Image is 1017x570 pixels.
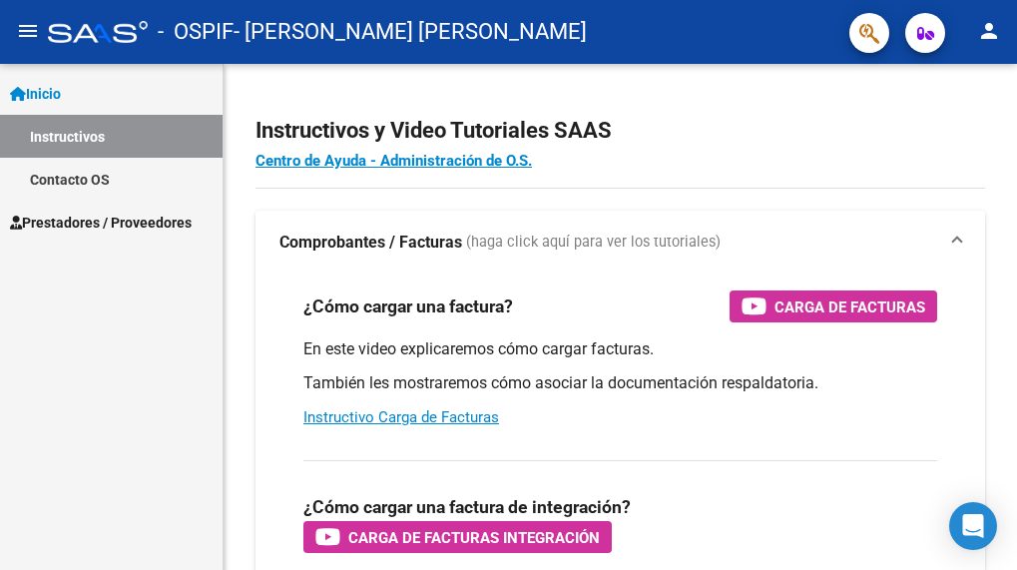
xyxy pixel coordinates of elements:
[730,290,937,322] button: Carga de Facturas
[10,212,192,234] span: Prestadores / Proveedores
[303,338,937,360] p: En este video explicaremos cómo cargar facturas.
[774,294,925,319] span: Carga de Facturas
[16,19,40,43] mat-icon: menu
[303,292,513,320] h3: ¿Cómo cargar una factura?
[303,493,631,521] h3: ¿Cómo cargar una factura de integración?
[255,112,985,150] h2: Instructivos y Video Tutoriales SAAS
[279,232,462,254] strong: Comprobantes / Facturas
[255,152,532,170] a: Centro de Ayuda - Administración de O.S.
[303,372,937,394] p: También les mostraremos cómo asociar la documentación respaldatoria.
[255,211,985,275] mat-expansion-panel-header: Comprobantes / Facturas (haga click aquí para ver los tutoriales)
[10,83,61,105] span: Inicio
[234,10,587,54] span: - [PERSON_NAME] [PERSON_NAME]
[949,502,997,550] div: Open Intercom Messenger
[466,232,721,254] span: (haga click aquí para ver los tutoriales)
[977,19,1001,43] mat-icon: person
[158,10,234,54] span: - OSPIF
[348,525,600,550] span: Carga de Facturas Integración
[303,408,499,426] a: Instructivo Carga de Facturas
[303,521,612,553] button: Carga de Facturas Integración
